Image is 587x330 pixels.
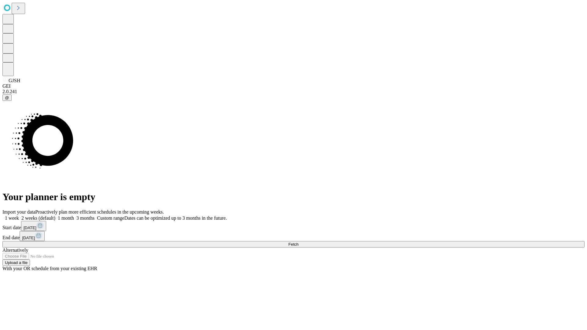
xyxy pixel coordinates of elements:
span: Import your data [2,209,35,215]
span: 1 week [5,215,19,221]
span: @ [5,95,9,100]
span: 1 month [58,215,74,221]
button: Fetch [2,241,585,248]
span: Proactively plan more efficient schedules in the upcoming weeks. [35,209,164,215]
div: 2.0.241 [2,89,585,94]
div: End date [2,231,585,241]
button: @ [2,94,12,101]
span: Custom range [97,215,124,221]
span: [DATE] [22,236,35,240]
button: Upload a file [2,259,30,266]
span: 3 months [76,215,94,221]
span: With your OR schedule from your existing EHR [2,266,97,271]
button: [DATE] [21,221,46,231]
span: GJSH [9,78,20,83]
h1: Your planner is empty [2,191,585,203]
span: Dates can be optimized up to 3 months in the future. [124,215,227,221]
div: GEI [2,83,585,89]
button: [DATE] [20,231,45,241]
span: Alternatively [2,248,28,253]
span: [DATE] [24,226,36,230]
span: 2 weeks (default) [21,215,55,221]
span: Fetch [288,242,298,247]
div: Start date [2,221,585,231]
